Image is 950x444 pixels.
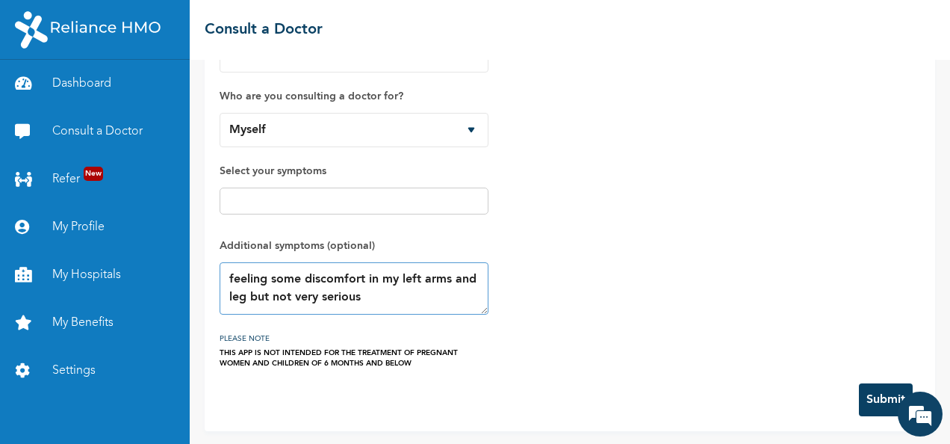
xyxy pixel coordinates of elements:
[28,75,60,112] img: d_794563401_company_1708531726252_794563401
[220,87,488,105] label: Who are you consulting a doctor for?
[859,383,913,416] button: Submit
[245,7,281,43] div: Minimize live chat window
[220,237,488,255] label: Additional symptoms (optional)
[15,11,161,49] img: RelianceHMO's Logo
[220,348,488,369] div: THIS APP IS NOT INTENDED FOR THE TREATMENT OF PREGNANT WOMEN AND CHILDREN OF 6 MONTHS AND BELOW
[7,394,146,404] span: Conversation
[205,19,323,41] h2: Consult a Doctor
[78,84,251,103] div: Chat with us now
[220,162,488,180] label: Select your symptoms
[146,368,285,414] div: FAQs
[84,167,103,181] span: New
[7,315,285,368] textarea: Type your message and hit 'Enter'
[87,142,206,293] span: We're online!
[220,330,488,348] h3: PLEASE NOTE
